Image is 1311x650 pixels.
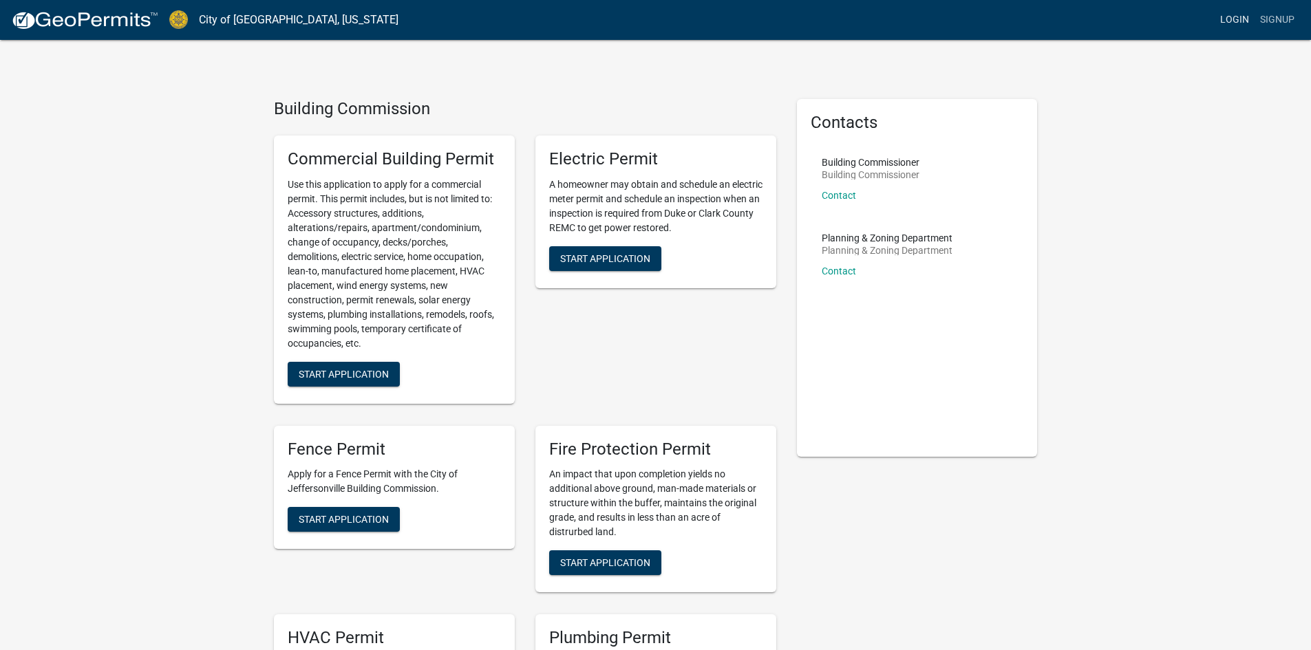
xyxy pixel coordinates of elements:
span: Start Application [299,368,389,379]
h5: Fire Protection Permit [549,440,763,459]
span: Start Application [299,514,389,525]
h5: Contacts [811,113,1024,133]
img: City of Jeffersonville, Indiana [169,10,188,29]
p: Apply for a Fence Permit with the City of Jeffersonville Building Commission. [288,467,501,496]
p: Use this application to apply for a commercial permit. This permit includes, but is not limited t... [288,177,501,351]
p: Planning & Zoning Department [822,246,952,255]
p: A homeowner may obtain and schedule an electric meter permit and schedule an inspection when an i... [549,177,763,235]
h4: Building Commission [274,99,776,119]
p: Building Commissioner [822,170,919,180]
a: City of [GEOGRAPHIC_DATA], [US_STATE] [199,8,398,32]
h5: Electric Permit [549,149,763,169]
h5: Plumbing Permit [549,628,763,648]
a: Signup [1255,7,1300,33]
span: Start Application [560,557,650,568]
button: Start Application [288,507,400,532]
span: Start Application [560,252,650,263]
h5: HVAC Permit [288,628,501,648]
a: Login [1215,7,1255,33]
h5: Commercial Building Permit [288,149,501,169]
button: Start Application [549,246,661,271]
h5: Fence Permit [288,440,501,459]
p: Building Commissioner [822,158,919,167]
button: Start Application [288,362,400,387]
a: Contact [822,190,856,201]
p: Planning & Zoning Department [822,233,952,243]
button: Start Application [549,550,661,575]
a: Contact [822,266,856,277]
p: An impact that upon completion yields no additional above ground, man-made materials or structure... [549,467,763,539]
